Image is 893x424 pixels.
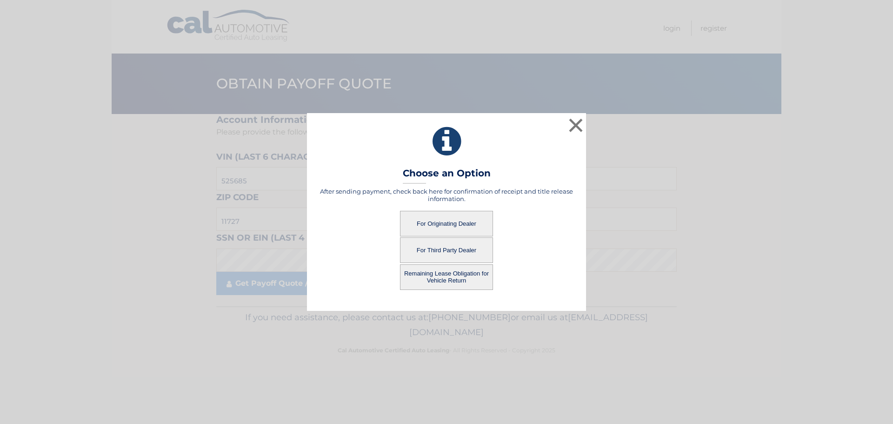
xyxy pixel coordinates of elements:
button: For Originating Dealer [400,211,493,236]
h3: Choose an Option [403,168,491,184]
button: Remaining Lease Obligation for Vehicle Return [400,264,493,290]
button: For Third Party Dealer [400,237,493,263]
h5: After sending payment, check back here for confirmation of receipt and title release information. [319,188,574,202]
button: × [566,116,585,135]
